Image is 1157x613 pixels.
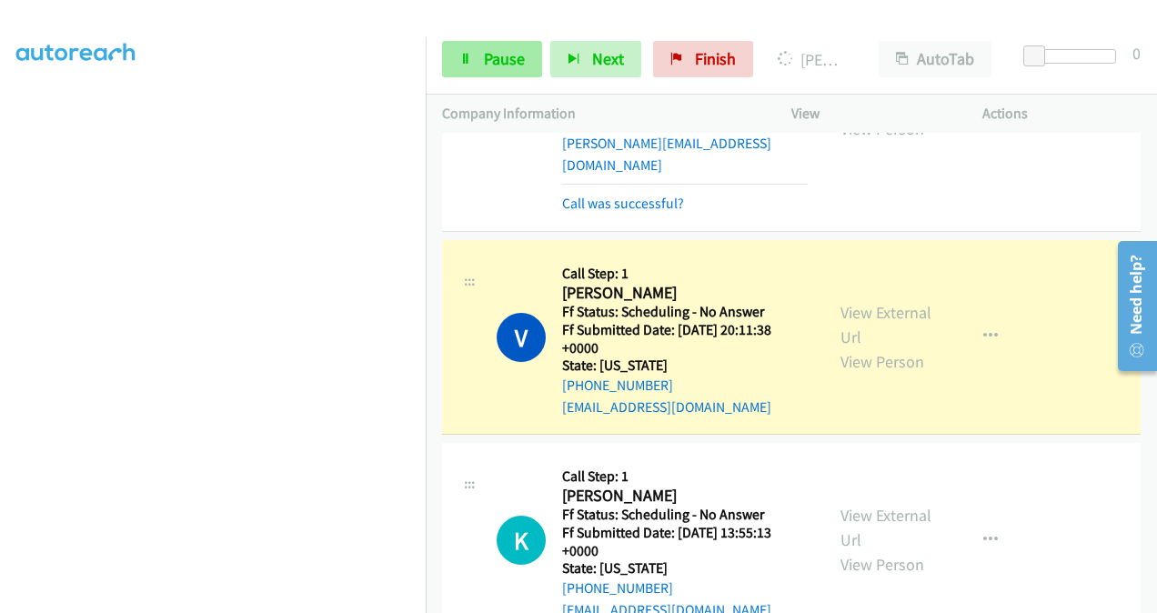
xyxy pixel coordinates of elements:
[879,41,991,77] button: AutoTab
[497,516,546,565] h1: K
[1132,41,1141,65] div: 0
[840,302,931,347] a: View External Url
[562,357,808,375] h5: State: [US_STATE]
[562,506,808,524] h5: Ff Status: Scheduling - No Answer
[562,524,808,559] h5: Ff Submitted Date: [DATE] 13:55:13 +0000
[562,559,808,578] h5: State: [US_STATE]
[840,505,931,550] a: View External Url
[982,103,1141,125] p: Actions
[562,265,808,283] h5: Call Step: 1
[562,195,684,212] a: Call was successful?
[562,283,801,304] h2: [PERSON_NAME]
[562,579,673,597] a: [PHONE_NUMBER]
[840,118,924,139] a: View Person
[562,377,673,394] a: [PHONE_NUMBER]
[562,135,771,174] a: [PERSON_NAME][EMAIL_ADDRESS][DOMAIN_NAME]
[840,554,924,575] a: View Person
[562,467,808,486] h5: Call Step: 1
[1105,234,1157,378] iframe: Resource Center
[497,516,546,565] div: The call is yet to be attempted
[653,41,753,77] a: Finish
[562,321,808,357] h5: Ff Submitted Date: [DATE] 20:11:38 +0000
[550,41,641,77] button: Next
[778,47,846,72] p: [PERSON_NAME]
[497,313,546,362] h1: V
[695,48,736,69] span: Finish
[562,303,808,321] h5: Ff Status: Scheduling - No Answer
[562,486,801,507] h2: [PERSON_NAME]
[791,103,950,125] p: View
[1032,49,1116,64] div: Delay between calls (in seconds)
[442,103,759,125] p: Company Information
[442,41,542,77] a: Pause
[562,398,771,416] a: [EMAIL_ADDRESS][DOMAIN_NAME]
[484,48,525,69] span: Pause
[592,48,624,69] span: Next
[840,351,924,372] a: View Person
